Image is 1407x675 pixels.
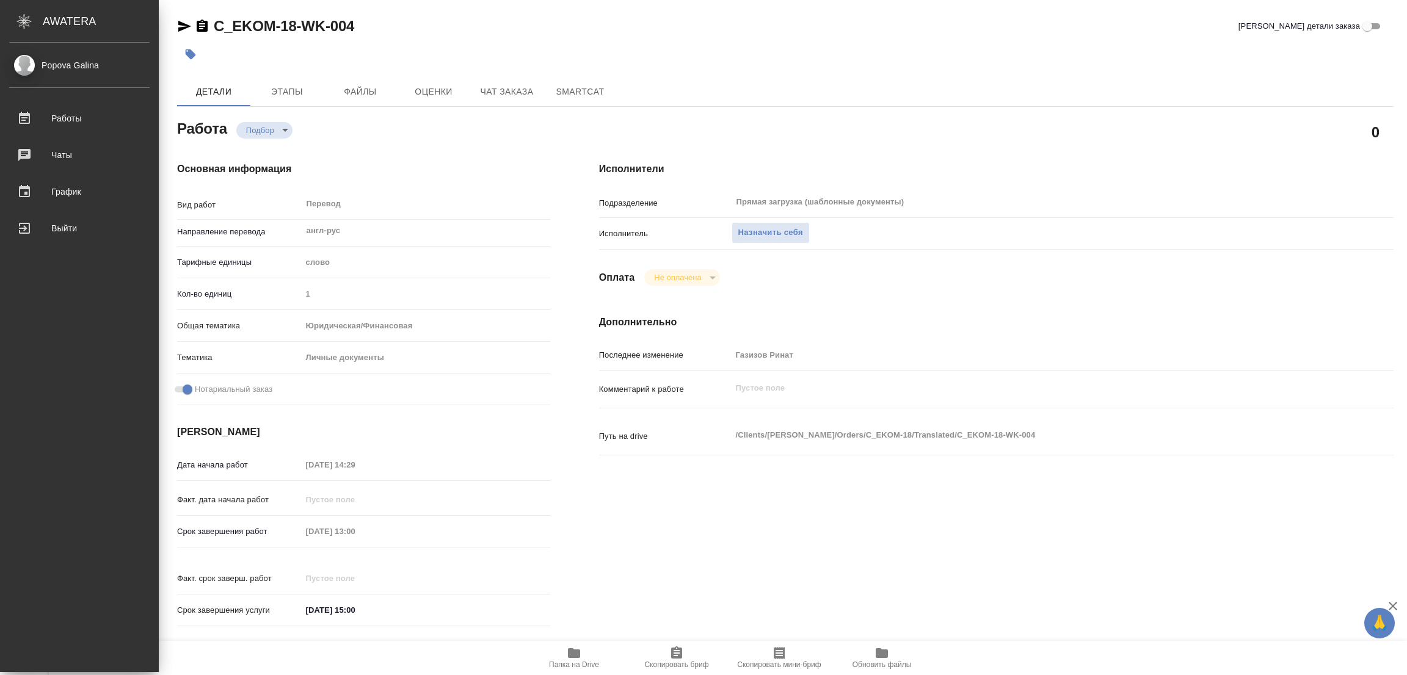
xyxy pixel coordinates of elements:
h4: Дополнительно [599,315,1394,330]
a: График [3,176,156,207]
span: 🙏 [1369,610,1390,636]
input: Пустое поле [302,285,550,303]
span: Файлы [331,84,390,99]
button: Скопировать мини-бриф [728,641,831,675]
input: Пустое поле [302,491,409,508]
button: Назначить себя [732,222,810,244]
p: Комментарий к работе [599,383,732,395]
div: Выйти [9,219,150,237]
p: Направление перевода [177,226,302,238]
p: Факт. дата начала работ [177,494,302,506]
span: Скопировать бриф [644,660,708,669]
p: Общая тематика [177,320,302,332]
p: Путь на drive [599,430,732,442]
span: Папка на Drive [549,660,599,669]
div: AWATERA [43,9,159,34]
a: Выйти [3,213,156,244]
div: Работы [9,109,150,128]
div: График [9,182,150,201]
button: Скопировать бриф [625,641,728,675]
div: Подбор [644,269,719,286]
textarea: /Clients/[PERSON_NAME]/Orders/C_EKOM-18/Translated/C_EKOM-18-WK-004 [732,425,1328,446]
p: Вид работ [177,199,302,211]
div: Чаты [9,146,150,164]
input: Пустое поле [302,456,409,474]
button: Добавить тэг [177,41,204,68]
p: Исполнитель [599,228,732,240]
div: Подбор [236,122,293,139]
button: Обновить файлы [831,641,933,675]
button: Скопировать ссылку [195,19,209,34]
span: Оценки [404,84,463,99]
p: Срок завершения работ [177,525,302,538]
span: Нотариальный заказ [195,383,272,395]
p: Тарифные единицы [177,256,302,269]
div: Личные документы [302,347,550,368]
p: Тематика [177,352,302,364]
button: Подбор [242,125,278,135]
input: Пустое поле [302,522,409,540]
span: Этапы [258,84,316,99]
input: Пустое поле [732,346,1328,364]
span: Скопировать мини-бриф [737,660,821,669]
h2: 0 [1372,121,1380,142]
h2: Работа [177,117,227,139]
p: Последнее изменение [599,349,732,361]
span: SmartCat [551,84,609,99]
p: Срок завершения услуги [177,604,302,616]
p: Подразделение [599,197,732,209]
button: 🙏 [1364,608,1395,638]
p: Дата начала работ [177,459,302,471]
input: Пустое поле [302,569,409,587]
div: Юридическая/Финансовая [302,316,550,336]
span: Детали [184,84,243,99]
span: [PERSON_NAME] детали заказа [1238,20,1360,32]
h4: Основная информация [177,162,550,176]
a: Работы [3,103,156,134]
p: Кол-во единиц [177,288,302,300]
button: Папка на Drive [523,641,625,675]
h4: [PERSON_NAME] [177,425,550,439]
a: Чаты [3,140,156,170]
button: Скопировать ссылку для ЯМессенджера [177,19,192,34]
button: Не оплачена [650,272,705,283]
span: Чат заказа [478,84,536,99]
p: Факт. срок заверш. работ [177,572,302,585]
input: ✎ Введи что-нибудь [302,601,409,619]
span: Обновить файлы [853,660,912,669]
h4: Исполнители [599,162,1394,176]
div: слово [302,252,550,273]
h4: Оплата [599,270,635,285]
span: Назначить себя [738,226,803,240]
a: C_EKOM-18-WK-004 [214,18,354,34]
div: Popova Galina [9,59,150,72]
